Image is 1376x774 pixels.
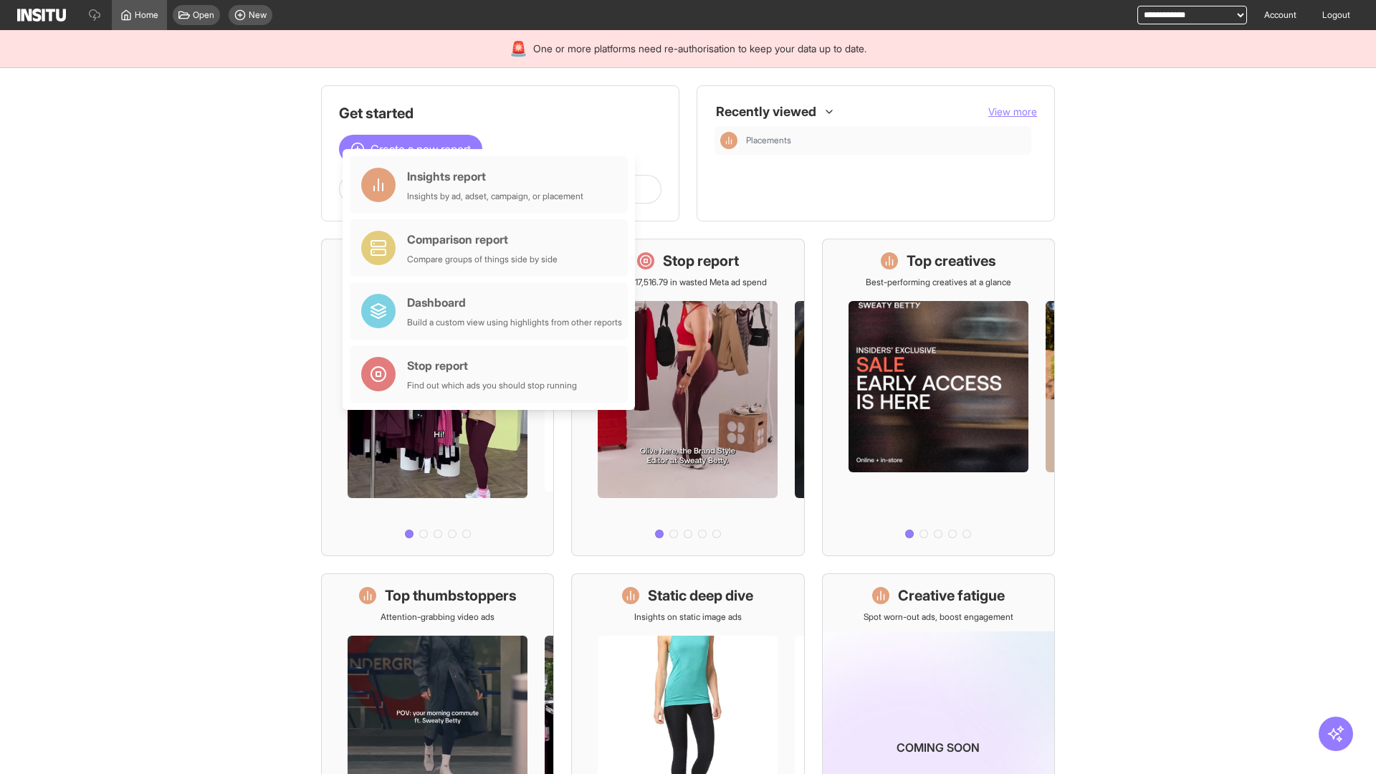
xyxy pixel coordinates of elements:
p: Insights on static image ads [634,611,742,623]
div: Stop report [407,357,577,374]
h1: Static deep dive [648,586,753,606]
p: Save £17,516.79 in wasted Meta ad spend [609,277,767,288]
a: What's live nowSee all active ads instantly [321,239,554,556]
div: Build a custom view using highlights from other reports [407,317,622,328]
span: Home [135,9,158,21]
div: 🚨 [510,39,527,59]
div: Insights report [407,168,583,185]
span: Create a new report [371,140,471,158]
p: Best-performing creatives at a glance [866,277,1011,288]
h1: Top creatives [907,251,996,271]
a: Stop reportSave £17,516.79 in wasted Meta ad spend [571,239,804,556]
div: Dashboard [407,294,622,311]
img: Logo [17,9,66,21]
span: One or more platforms need re-authorisation to keep your data up to date. [533,42,866,56]
span: Placements [746,135,1026,146]
span: Open [193,9,214,21]
a: Top creativesBest-performing creatives at a glance [822,239,1055,556]
div: Compare groups of things side by side [407,254,558,265]
div: Comparison report [407,231,558,248]
span: New [249,9,267,21]
span: View more [988,105,1037,118]
p: Attention-grabbing video ads [381,611,494,623]
h1: Stop report [663,251,739,271]
div: Insights by ad, adset, campaign, or placement [407,191,583,202]
button: Create a new report [339,135,482,163]
h1: Top thumbstoppers [385,586,517,606]
h1: Get started [339,103,661,123]
button: View more [988,105,1037,119]
span: Placements [746,135,791,146]
div: Find out which ads you should stop running [407,380,577,391]
div: Insights [720,132,737,149]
